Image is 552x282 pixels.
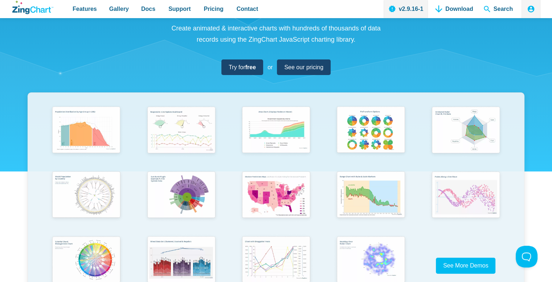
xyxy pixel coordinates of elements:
span: Features [73,4,97,14]
img: Sun Burst Plugin Example ft. File System Data [143,169,219,223]
a: Range Chart with Rultes & Scale Markers [323,169,418,233]
img: Responsive Live Update Dashboard [143,104,219,158]
img: Area Chart (Displays Nodes on Hover) [238,104,314,158]
span: Gallery [109,4,129,14]
a: Animated Radar Chart ft. Pet Data [418,104,513,169]
span: Support [168,4,191,14]
img: Range Chart with Rultes & Scale Markers [333,169,409,223]
span: Contact [237,4,258,14]
a: Sun Burst Plugin Example ft. File System Data [134,169,228,233]
span: See More Demos [443,262,488,269]
a: Election Predictions Map [229,169,323,233]
a: Try forfree [221,59,263,75]
a: Pie Transform Options [323,104,418,169]
a: Points Along a Sine Wave [418,169,513,233]
a: See our pricing [277,59,331,75]
span: or [267,62,273,72]
img: World Population by Country [48,169,124,223]
img: Animated Radar Chart ft. Pet Data [428,104,504,158]
span: Try for [229,62,256,72]
iframe: Toggle Customer Support [516,246,537,268]
a: Population Distribution by Age Group in 2052 [39,104,134,169]
img: Election Predictions Map [238,169,314,223]
a: Area Chart (Displays Nodes on Hover) [229,104,323,169]
span: Docs [141,4,155,14]
strong: free [245,64,256,70]
p: Create animated & interactive charts with hundreds of thousands of data records using the ZingCha... [167,23,385,45]
a: World Population by Country [39,169,134,233]
img: Pie Transform Options [333,104,409,158]
img: Population Distribution by Age Group in 2052 [48,104,124,158]
span: Pricing [204,4,223,14]
a: ZingChart Logo. Click to return to the homepage [12,1,53,14]
img: Points Along a Sine Wave [428,169,504,223]
span: See our pricing [284,62,323,72]
a: Responsive Live Update Dashboard [134,104,228,169]
a: See More Demos [436,258,496,273]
